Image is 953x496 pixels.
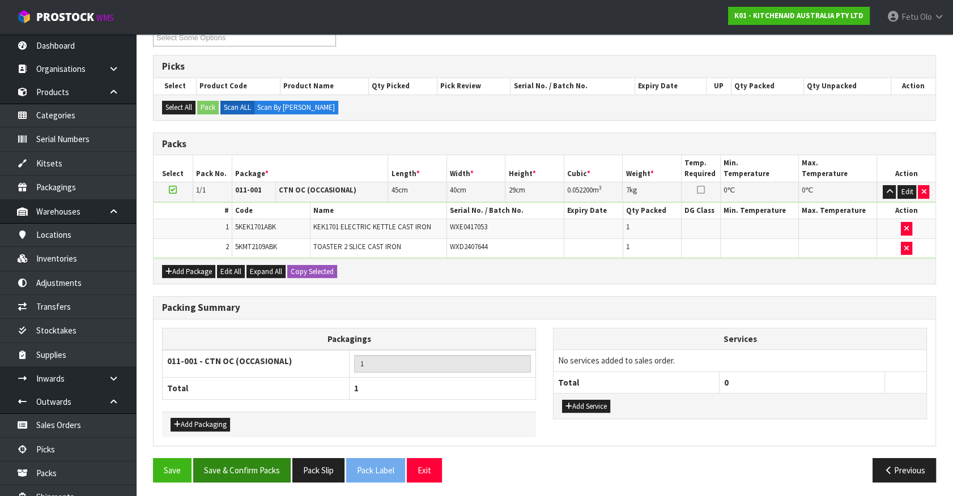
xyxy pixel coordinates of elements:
[505,155,564,182] th: Height
[163,378,350,399] th: Total
[728,7,870,25] a: K01 - KITCHENAID AUSTRALIA PTY LTD
[193,155,232,182] th: Pack No.
[163,328,536,350] th: Packagings
[707,78,731,94] th: UP
[682,203,721,219] th: DG Class
[310,203,447,219] th: Name
[505,182,564,202] td: cm
[162,101,195,114] button: Select All
[153,458,192,482] button: Save
[226,242,229,251] span: 2
[877,155,935,182] th: Action
[626,185,629,195] span: 7
[635,78,707,94] th: Expiry Date
[254,101,338,114] label: Scan By [PERSON_NAME]
[623,155,682,182] th: Weight
[280,78,368,94] th: Product Name
[235,242,277,251] span: 5KMT2109ABK
[17,10,31,24] img: cube-alt.png
[734,11,863,20] strong: K01 - KITCHENAID AUSTRALIA PTY LTD
[720,155,798,182] th: Min. Temperature
[279,185,356,195] strong: CTN OC (OCCASIONAL)
[446,182,505,202] td: cm
[162,61,927,72] h3: Picks
[388,182,447,202] td: cm
[798,155,877,182] th: Max. Temperature
[724,377,729,388] span: 0
[313,242,401,251] span: TOASTER 2 SLICE CAST IRON
[901,11,918,22] span: Fetu
[554,328,926,350] th: Services
[292,458,344,482] button: Pack Slip
[171,418,230,431] button: Add Packaging
[220,101,254,114] label: Scan ALL
[599,184,602,191] sup: 3
[407,458,442,482] button: Exit
[626,242,629,251] span: 1
[554,371,719,393] th: Total
[232,203,310,219] th: Code
[510,78,635,94] th: Serial No. / Batch No.
[226,222,229,232] span: 1
[567,185,593,195] span: 0.052200
[564,182,623,202] td: m
[891,78,935,94] th: Action
[803,78,891,94] th: Qty Unpacked
[391,185,398,195] span: 45
[162,265,215,279] button: Add Package
[193,458,291,482] button: Save & Confirm Packs
[799,203,877,219] th: Max. Temperature
[36,10,94,24] span: ProStock
[897,185,916,199] button: Edit
[154,78,197,94] th: Select
[368,78,437,94] th: Qty Picked
[564,203,623,219] th: Expiry Date
[388,155,447,182] th: Length
[721,203,799,219] th: Min. Temperature
[564,155,623,182] th: Cubic
[217,265,245,279] button: Edit All
[450,242,488,251] span: WXD2407644
[724,185,727,195] span: 0
[197,101,219,114] button: Pack
[96,12,114,23] small: WMS
[508,185,515,195] span: 29
[313,222,431,232] span: KEK1701 ELECTRIC KETTLE CAST IRON
[731,78,803,94] th: Qty Packed
[235,185,262,195] strong: 011-001
[153,6,936,491] span: Pack
[250,267,282,276] span: Expand All
[798,182,877,202] td: ℃
[235,222,276,232] span: 5KEK1701ABK
[354,383,359,394] span: 1
[920,11,932,22] span: Olo
[446,155,505,182] th: Width
[154,155,193,182] th: Select
[287,265,337,279] button: Copy Selected
[447,203,564,219] th: Serial No. / Batch No.
[162,302,927,313] h3: Packing Summary
[873,458,936,482] button: Previous
[802,185,805,195] span: 0
[437,78,510,94] th: Pick Review
[623,182,682,202] td: kg
[681,155,720,182] th: Temp. Required
[232,155,388,182] th: Package
[197,78,280,94] th: Product Code
[562,400,610,413] button: Add Service
[450,222,487,232] span: WXE0417053
[246,265,286,279] button: Expand All
[450,185,457,195] span: 40
[167,356,292,366] strong: 011-001 - CTN OC (OCCASIONAL)
[720,182,798,202] td: ℃
[196,185,206,195] span: 1/1
[877,203,936,219] th: Action
[154,203,232,219] th: #
[554,350,926,371] td: No services added to sales order.
[346,458,405,482] button: Pack Label
[623,203,682,219] th: Qty Packed
[162,139,927,149] h3: Packs
[626,222,629,232] span: 1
